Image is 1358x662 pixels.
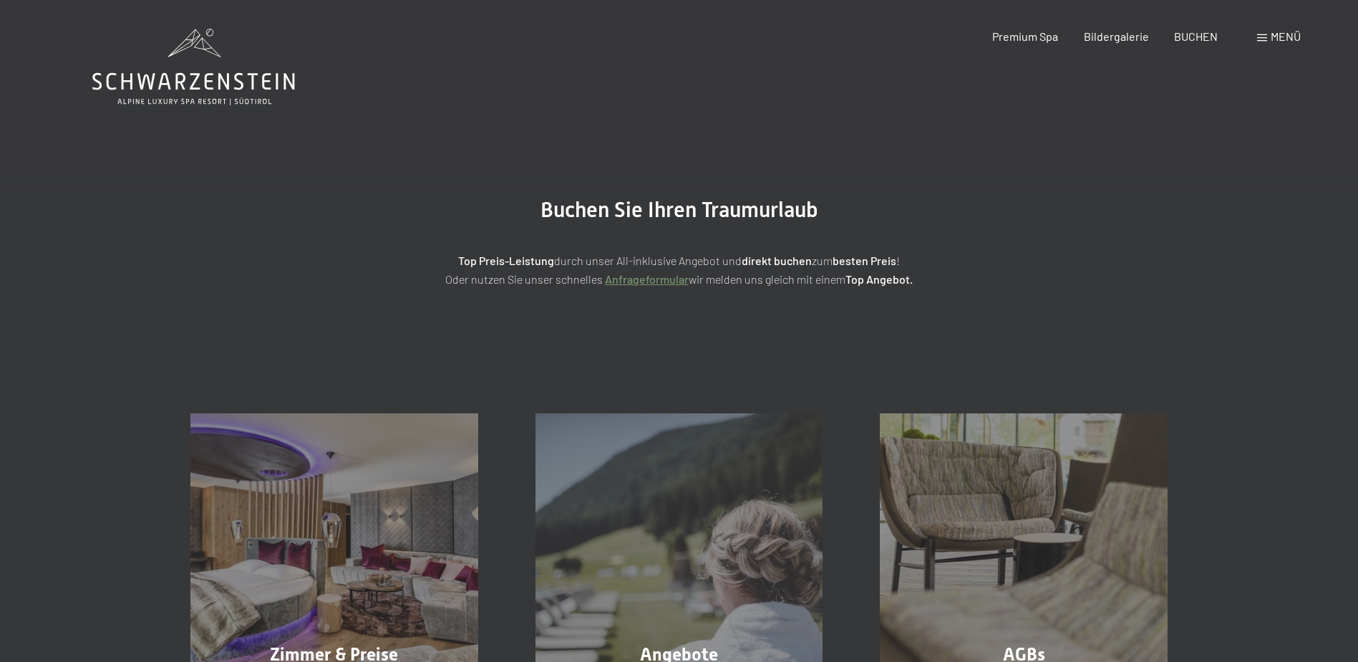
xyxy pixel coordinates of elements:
[1084,29,1149,43] a: Bildergalerie
[845,272,913,286] strong: Top Angebot.
[1271,29,1301,43] span: Menü
[992,29,1058,43] a: Premium Spa
[833,254,896,267] strong: besten Preis
[321,251,1037,288] p: durch unser All-inklusive Angebot und zum ! Oder nutzen Sie unser schnelles wir melden uns gleich...
[605,272,689,286] a: Anfrageformular
[742,254,812,267] strong: direkt buchen
[458,254,554,267] strong: Top Preis-Leistung
[1174,29,1218,43] a: BUCHEN
[540,197,818,222] span: Buchen Sie Ihren Traumurlaub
